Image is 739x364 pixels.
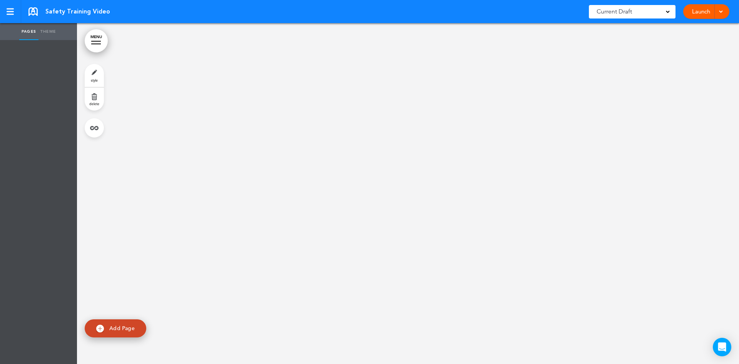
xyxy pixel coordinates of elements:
span: style [91,78,98,82]
img: add.svg [96,325,104,332]
a: Add Page [85,319,146,337]
span: Current Draft [597,6,632,17]
span: delete [89,101,99,106]
a: MENU [85,29,108,52]
a: style [85,64,104,87]
span: Add Page [109,325,135,332]
a: Launch [689,4,713,19]
div: Open Intercom Messenger [713,338,731,356]
span: Safety Training Video [45,7,110,16]
a: Theme [38,23,58,40]
a: delete [85,87,104,111]
a: Pages [19,23,38,40]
